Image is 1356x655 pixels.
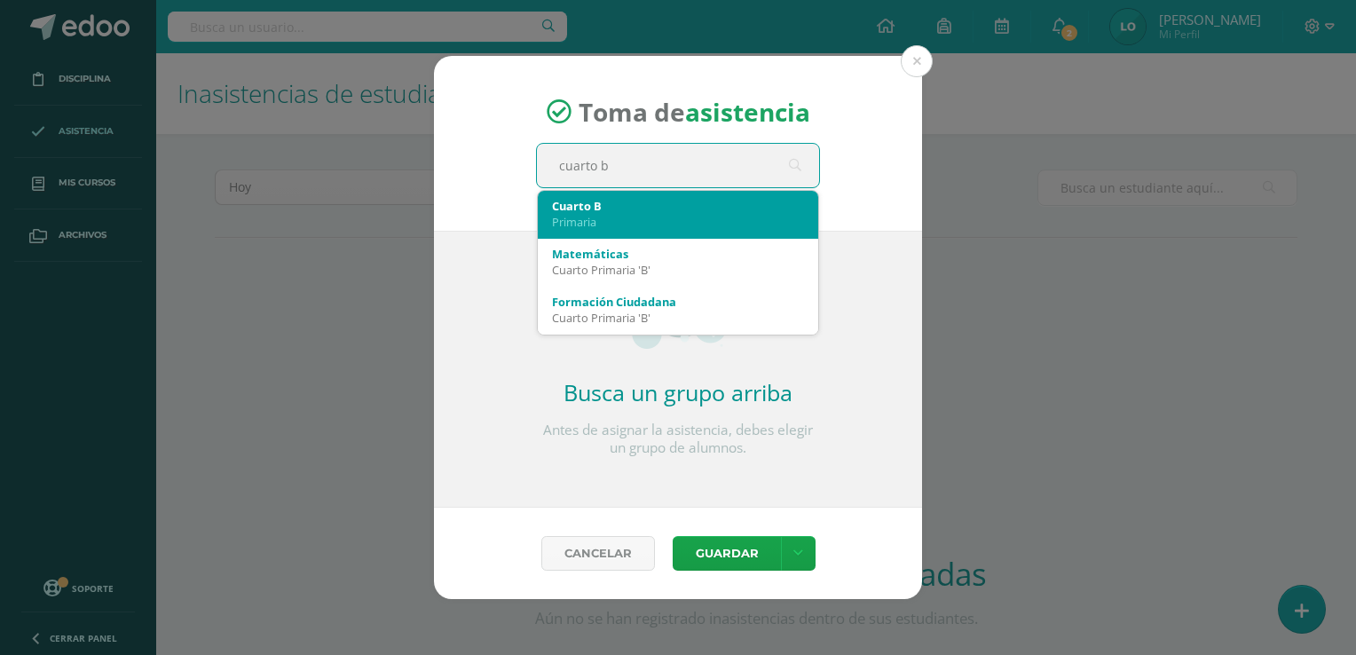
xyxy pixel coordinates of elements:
h2: Busca un grupo arriba [536,377,820,407]
div: Cuarto Primaria 'B' [552,262,804,278]
div: Formación Ciudadana [552,294,804,310]
span: Toma de [579,95,810,129]
div: Cuarto B [552,198,804,214]
button: Guardar [673,536,781,571]
div: Cuarto Primaria 'B' [552,310,804,326]
button: Close (Esc) [901,45,933,77]
a: Cancelar [541,536,655,571]
div: Primaria [552,214,804,230]
input: Busca un grado o sección aquí... [537,144,819,187]
strong: asistencia [685,95,810,129]
p: Antes de asignar la asistencia, debes elegir un grupo de alumnos. [536,422,820,457]
div: Matemáticas [552,246,804,262]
